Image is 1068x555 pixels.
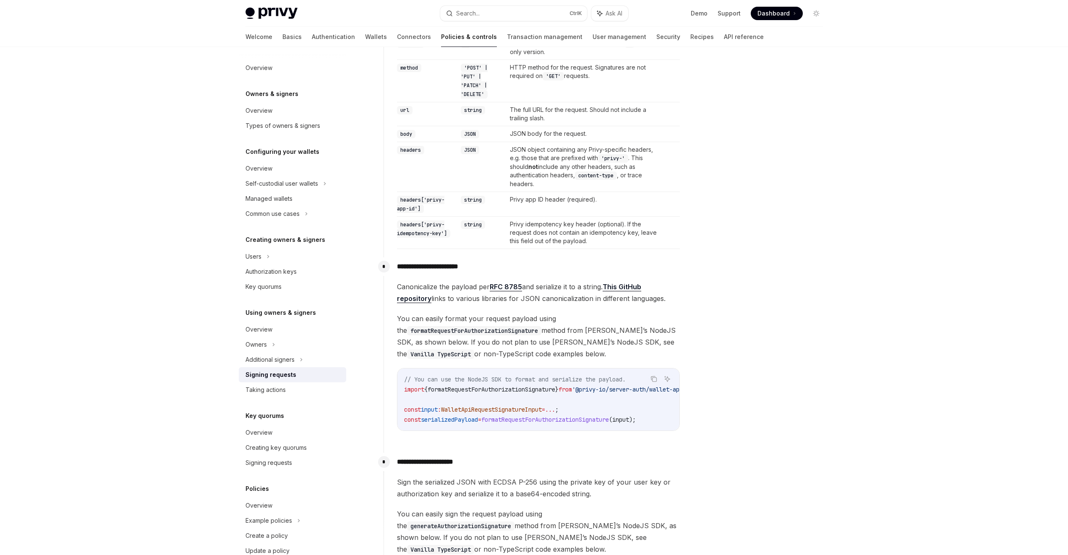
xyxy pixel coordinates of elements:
button: Search...CtrlK [440,6,587,21]
span: ; [555,406,559,413]
code: 'POST' | 'PUT' | 'PATCH' | 'DELETE' [461,64,488,99]
button: Toggle dark mode [809,7,823,20]
span: Ctrl K [569,10,582,17]
a: Basics [282,27,302,47]
td: HTTP method for the request. Signatures are not required on requests. [507,60,663,102]
a: Wallets [365,27,387,47]
span: { [424,386,428,393]
a: Security [656,27,680,47]
span: formatRequestForAuthorizationSignature [428,386,555,393]
div: Managed wallets [245,194,292,204]
a: Overview [239,322,346,337]
td: JSON body for the request. [507,126,663,142]
code: body [397,130,415,138]
div: Overview [245,501,272,511]
a: Demo [691,9,708,18]
a: Signing requests [239,367,346,382]
span: const [404,416,421,423]
span: = [542,406,545,413]
code: 'GET' [543,72,564,80]
code: headers [397,146,424,154]
img: light logo [245,8,298,19]
div: Key quorums [245,282,282,292]
code: content-type [575,171,617,180]
span: WalletApiRequestSignatureInput [441,406,542,413]
code: JSON [461,146,479,154]
div: Overview [245,63,272,73]
a: User management [593,27,646,47]
td: Privy app ID header (required). [507,192,663,217]
div: Types of owners & signers [245,121,320,131]
code: generateAuthorizationSignature [407,521,514,531]
a: Managed wallets [239,191,346,206]
div: Overview [245,163,272,174]
span: ); [629,416,636,423]
div: Taking actions [245,385,286,395]
span: Dashboard [757,9,790,18]
span: from [559,386,572,393]
div: Authorization keys [245,267,297,277]
td: JSON object containing any Privy-specific headers, e.g. those that are prefixed with . This shoul... [507,142,663,192]
span: = [478,416,481,423]
span: Sign the serialized JSON with ECDSA P-256 using the private key of your user key or authorization... [397,476,680,500]
div: Example policies [245,516,292,526]
code: url [397,106,413,114]
h5: Creating owners & signers [245,235,325,245]
a: Overview [239,425,346,440]
a: Key quorums [239,279,346,294]
code: 'privy-' [598,154,628,163]
h5: Configuring your wallets [245,147,319,157]
td: The full URL for the request. Should not include a trailing slash. [507,102,663,126]
span: You can easily sign the request payload using the method from [PERSON_NAME]’s NodeJS SDK, as show... [397,508,680,555]
code: headers['privy-idempotency-key'] [397,220,450,238]
span: } [555,386,559,393]
a: Creating key quorums [239,440,346,455]
div: Create a policy [245,531,288,541]
span: import [404,386,424,393]
button: Copy the contents from the code block [648,373,659,384]
h5: Key quorums [245,411,284,421]
span: Ask AI [606,9,622,18]
div: Overview [245,324,272,335]
button: Ask AI [591,6,628,21]
a: Types of owners & signers [239,118,346,133]
a: RFC 8785 [490,283,522,291]
h5: Policies [245,484,269,494]
div: Self-custodial user wallets [245,179,318,189]
code: formatRequestForAuthorizationSignature [407,326,541,335]
a: Overview [239,161,346,176]
code: headers['privy-app-id'] [397,196,444,213]
div: Search... [456,8,480,18]
div: Creating key quorums [245,443,307,453]
h5: Using owners & signers [245,308,316,318]
div: Additional signers [245,355,295,365]
span: formatRequestForAuthorizationSignature [481,416,609,423]
span: : [438,406,441,413]
span: ... [545,406,555,413]
td: Authorization signature version. Currently, is the only version. [507,36,663,60]
code: Vanilla TypeScript [407,545,474,554]
a: Signing requests [239,455,346,470]
div: Signing requests [245,458,292,468]
span: Canonicalize the payload per and serialize it to a string. links to various libraries for JSON ca... [397,281,680,304]
a: Connectors [397,27,431,47]
div: Overview [245,106,272,116]
code: JSON [461,130,479,138]
span: const [404,406,421,413]
span: // You can use the NodeJS SDK to format and serialize the payload. [404,376,626,383]
code: Vanilla TypeScript [407,350,474,359]
span: input [421,406,438,413]
a: Policies & controls [441,27,497,47]
code: string [461,106,485,114]
strong: not [528,163,538,170]
a: Welcome [245,27,272,47]
a: Support [718,9,741,18]
span: ( [609,416,612,423]
a: Overview [239,498,346,513]
button: Ask AI [662,373,673,384]
span: input [612,416,629,423]
a: API reference [724,27,764,47]
span: You can easily format your request payload using the method from [PERSON_NAME]’s NodeJS SDK, as s... [397,313,680,360]
span: '@privy-io/server-auth/wallet-api' [572,386,686,393]
div: Signing requests [245,370,296,380]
